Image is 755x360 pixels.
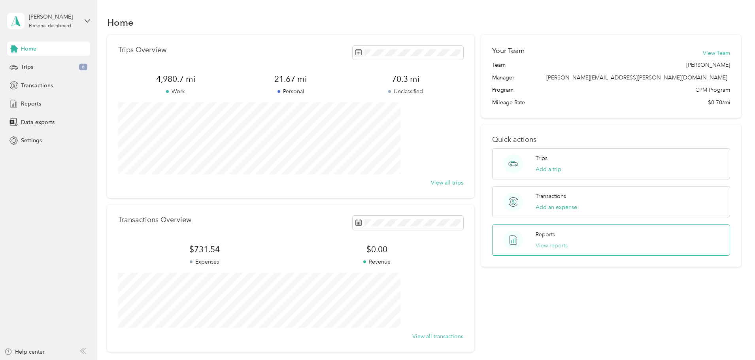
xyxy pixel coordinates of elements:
[708,98,730,107] span: $0.70/mi
[536,230,555,239] p: Reports
[492,46,525,56] h2: Your Team
[536,192,566,200] p: Transactions
[107,18,134,26] h1: Home
[348,87,463,96] p: Unclassified
[492,61,506,69] span: Team
[536,154,547,162] p: Trips
[29,24,71,28] div: Personal dashboard
[412,332,463,341] button: View all transactions
[4,348,45,356] button: Help center
[79,64,87,71] span: 6
[21,45,36,53] span: Home
[29,13,78,21] div: [PERSON_NAME]
[118,46,166,54] p: Trips Overview
[291,244,463,255] span: $0.00
[21,118,55,126] span: Data exports
[118,87,233,96] p: Work
[348,74,463,85] span: 70.3 mi
[492,98,525,107] span: Mileage Rate
[536,165,561,173] button: Add a trip
[21,81,53,90] span: Transactions
[431,179,463,187] button: View all trips
[536,203,577,211] button: Add an expense
[546,74,727,81] span: [PERSON_NAME][EMAIL_ADDRESS][PERSON_NAME][DOMAIN_NAME]
[536,241,568,250] button: View reports
[233,74,348,85] span: 21.67 mi
[492,86,513,94] span: Program
[118,74,233,85] span: 4,980.7 mi
[703,49,730,57] button: View Team
[21,136,42,145] span: Settings
[233,87,348,96] p: Personal
[492,136,730,144] p: Quick actions
[118,258,291,266] p: Expenses
[21,63,33,71] span: Trips
[711,316,755,360] iframe: Everlance-gr Chat Button Frame
[118,216,191,224] p: Transactions Overview
[291,258,463,266] p: Revenue
[686,61,730,69] span: [PERSON_NAME]
[492,74,514,82] span: Manager
[21,100,41,108] span: Reports
[695,86,730,94] span: CPM Program
[118,244,291,255] span: $731.54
